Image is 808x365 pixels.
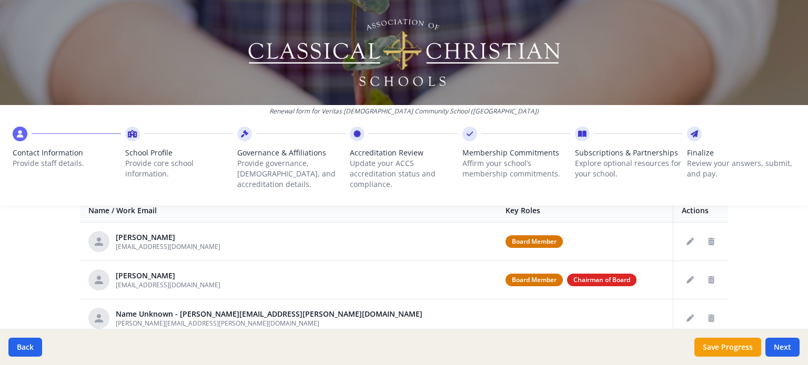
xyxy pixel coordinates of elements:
[350,148,458,158] span: Accreditation Review
[125,148,234,158] span: School Profile
[13,148,121,158] span: Contact Information
[703,272,720,288] button: Delete staff
[350,158,458,190] p: Update your ACCS accreditation status and compliance.
[116,280,220,289] span: [EMAIL_ADDRESS][DOMAIN_NAME]
[116,270,220,281] div: [PERSON_NAME]
[703,310,720,327] button: Delete staff
[682,233,699,250] button: Edit staff
[247,16,562,89] img: Logo
[462,158,571,179] p: Affirm your school’s membership commitments.
[694,338,761,357] button: Save Progress
[237,158,346,190] p: Provide governance, [DEMOGRAPHIC_DATA], and accreditation details.
[116,242,220,251] span: [EMAIL_ADDRESS][DOMAIN_NAME]
[116,232,220,243] div: [PERSON_NAME]
[13,158,121,169] p: Provide staff details.
[116,319,319,328] span: [PERSON_NAME][EMAIL_ADDRESS][PERSON_NAME][DOMAIN_NAME]
[687,148,795,158] span: Finalize
[125,158,234,179] p: Provide core school information.
[237,148,346,158] span: Governance & Affiliations
[567,274,637,286] span: Chairman of Board
[703,233,720,250] button: Delete staff
[687,158,795,179] p: Review your answers, submit, and pay.
[506,235,563,248] span: Board Member
[116,309,422,319] div: Name Unknown - [PERSON_NAME][EMAIL_ADDRESS][PERSON_NAME][DOMAIN_NAME]
[506,274,563,286] span: Board Member
[8,338,42,357] button: Back
[575,148,683,158] span: Subscriptions & Partnerships
[682,310,699,327] button: Edit staff
[682,272,699,288] button: Edit staff
[462,148,571,158] span: Membership Commitments
[575,158,683,179] p: Explore optional resources for your school.
[765,338,800,357] button: Next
